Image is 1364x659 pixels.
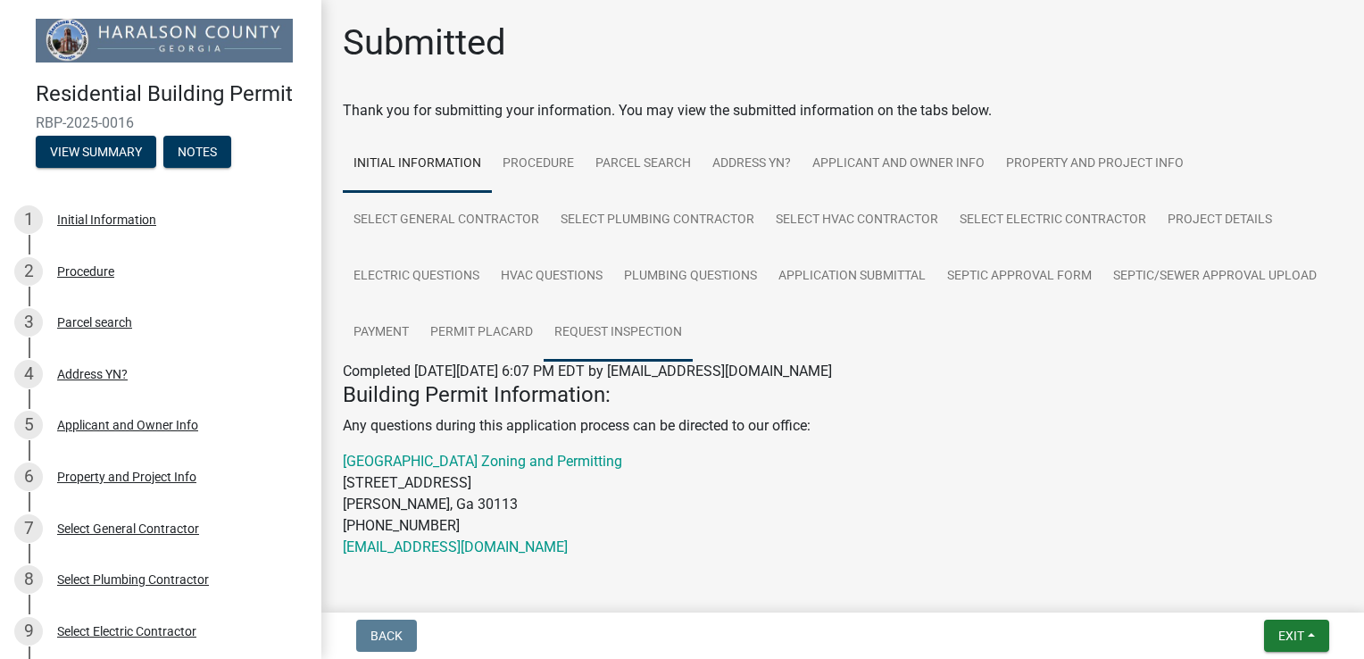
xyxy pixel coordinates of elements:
[356,620,417,652] button: Back
[995,136,1194,193] a: Property and Project Info
[343,248,490,305] a: Electric Questions
[343,304,420,362] a: Payment
[14,308,43,337] div: 3
[343,136,492,193] a: Initial Information
[343,453,622,470] a: [GEOGRAPHIC_DATA] Zoning and Permitting
[343,415,1343,437] p: Any questions during this application process can be directed to our office:
[343,100,1343,121] div: Thank you for submitting your information. You may view the submitted information on the tabs below.
[14,463,43,491] div: 6
[14,257,43,286] div: 2
[57,625,196,638] div: Select Electric Contractor
[370,629,403,643] span: Back
[57,316,132,329] div: Parcel search
[1102,248,1327,305] a: Septic/Sewer Approval Upload
[343,451,1343,558] p: [STREET_ADDRESS] [PERSON_NAME], Ga 30113 [PHONE_NUMBER]
[14,565,43,594] div: 8
[550,192,765,249] a: Select Plumbing Contractor
[57,522,199,535] div: Select General Contractor
[949,192,1157,249] a: Select Electric Contractor
[702,136,802,193] a: Address YN?
[343,21,506,64] h1: Submitted
[57,419,198,431] div: Applicant and Owner Info
[36,114,286,131] span: RBP-2025-0016
[1157,192,1283,249] a: Project Details
[14,514,43,543] div: 7
[1264,620,1329,652] button: Exit
[57,573,209,586] div: Select Plumbing Contractor
[163,146,231,160] wm-modal-confirm: Notes
[163,136,231,168] button: Notes
[936,248,1102,305] a: Septic Approval Form
[1278,629,1304,643] span: Exit
[57,213,156,226] div: Initial Information
[585,136,702,193] a: Parcel search
[343,382,1343,408] h4: Building Permit Information:
[492,136,585,193] a: Procedure
[802,136,995,193] a: Applicant and Owner Info
[420,304,544,362] a: Permit Placard
[57,265,114,278] div: Procedure
[544,304,693,362] a: Request Inspection
[343,363,832,380] span: Completed [DATE][DATE] 6:07 PM EDT by [EMAIL_ADDRESS][DOMAIN_NAME]
[36,19,293,63] img: Haralson County, Georgia
[57,368,128,380] div: Address YN?
[613,248,768,305] a: Plumbing Questions
[343,538,568,555] a: [EMAIL_ADDRESS][DOMAIN_NAME]
[490,248,613,305] a: HVAC Questions
[14,360,43,388] div: 4
[14,411,43,439] div: 5
[57,471,196,483] div: Property and Project Info
[343,192,550,249] a: Select General Contractor
[36,136,156,168] button: View Summary
[14,205,43,234] div: 1
[36,81,307,107] h4: Residential Building Permit
[36,146,156,160] wm-modal-confirm: Summary
[765,192,949,249] a: Select HVAC Contractor
[768,248,936,305] a: Application Submittal
[14,617,43,646] div: 9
